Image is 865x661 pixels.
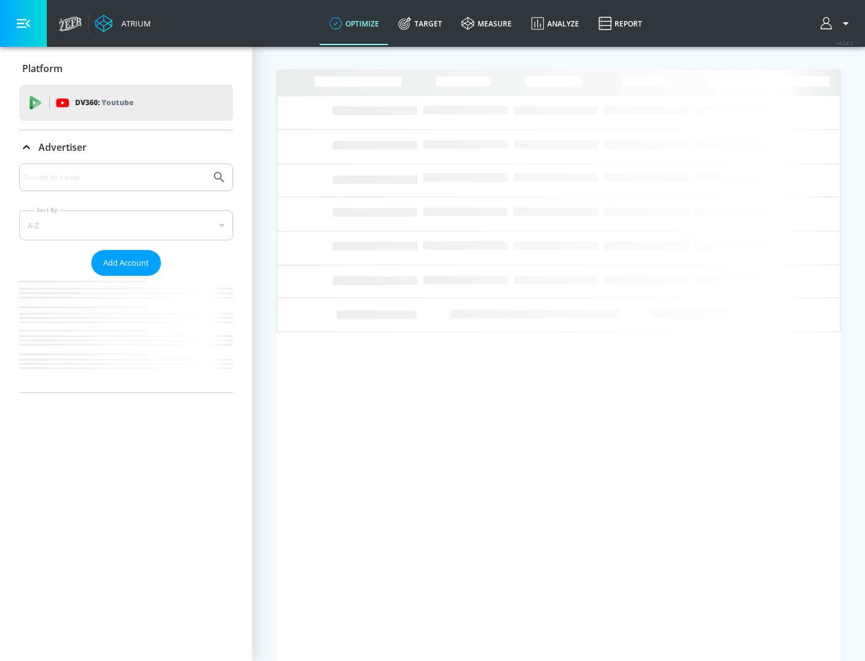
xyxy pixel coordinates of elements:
p: Advertiser [38,141,86,154]
p: DV360: [75,96,133,109]
a: Report [589,2,652,45]
a: Atrium [95,14,151,32]
span: Add Account [103,256,149,270]
div: Advertiser [19,163,233,392]
a: Analyze [521,2,589,45]
p: Platform [22,62,62,75]
button: Add Account [91,250,161,276]
input: Search by name [24,169,206,185]
div: Advertiser [19,130,233,164]
nav: list of Advertiser [19,276,233,392]
div: Platform [19,52,233,85]
div: DV360: Youtube [19,85,233,121]
a: Target [389,2,452,45]
a: optimize [320,2,389,45]
div: Atrium [117,18,151,29]
label: Sort By [34,206,60,214]
div: A-Z [19,210,233,240]
span: v 4.24.0 [836,40,853,46]
a: measure [452,2,521,45]
p: Youtube [102,96,133,109]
